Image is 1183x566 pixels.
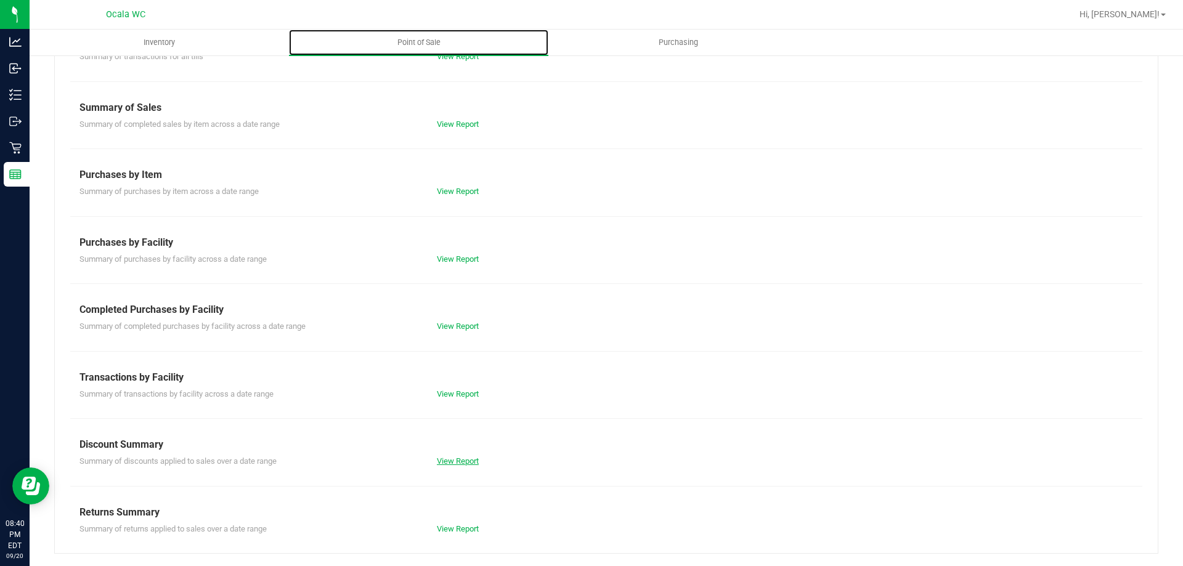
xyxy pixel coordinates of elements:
[1079,9,1160,19] span: Hi, [PERSON_NAME]!
[381,37,457,48] span: Point of Sale
[437,52,479,61] a: View Report
[79,187,259,196] span: Summary of purchases by item across a date range
[9,89,22,101] inline-svg: Inventory
[79,119,280,129] span: Summary of completed sales by item across a date range
[548,30,808,55] a: Purchasing
[9,36,22,48] inline-svg: Analytics
[79,100,1133,115] div: Summary of Sales
[30,30,289,55] a: Inventory
[437,119,479,129] a: View Report
[289,30,548,55] a: Point of Sale
[79,302,1133,317] div: Completed Purchases by Facility
[437,524,479,533] a: View Report
[9,168,22,180] inline-svg: Reports
[9,115,22,127] inline-svg: Outbound
[79,437,1133,452] div: Discount Summary
[6,551,24,560] p: 09/20
[79,505,1133,520] div: Returns Summary
[437,389,479,398] a: View Report
[106,9,145,20] span: Ocala WC
[9,142,22,154] inline-svg: Retail
[79,456,277,466] span: Summary of discounts applied to sales over a date range
[79,370,1133,385] div: Transactions by Facility
[9,62,22,75] inline-svg: Inbound
[6,518,24,551] p: 08:40 PM EDT
[79,524,267,533] span: Summary of returns applied to sales over a date range
[437,187,479,196] a: View Report
[79,52,203,61] span: Summary of transactions for all tills
[79,254,267,264] span: Summary of purchases by facility across a date range
[12,467,49,504] iframe: Resource center
[437,456,479,466] a: View Report
[437,321,479,331] a: View Report
[79,168,1133,182] div: Purchases by Item
[79,321,306,331] span: Summary of completed purchases by facility across a date range
[642,37,715,48] span: Purchasing
[127,37,192,48] span: Inventory
[437,254,479,264] a: View Report
[79,389,274,398] span: Summary of transactions by facility across a date range
[79,235,1133,250] div: Purchases by Facility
